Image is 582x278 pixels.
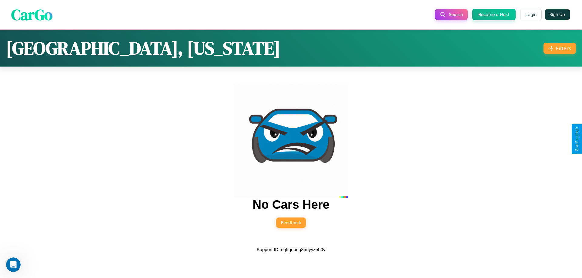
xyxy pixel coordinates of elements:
button: Sign Up [545,9,570,20]
button: Login [520,9,542,20]
span: CarGo [11,4,52,25]
div: Give Feedback [575,127,579,151]
p: Support ID: mg5qnbuq8tmyyzeb0v [257,245,326,253]
img: car [234,84,348,198]
h2: No Cars Here [253,198,329,211]
iframe: Intercom live chat [6,257,21,272]
button: Feedback [276,217,306,228]
button: Search [435,9,468,20]
span: Search [449,12,463,17]
h1: [GEOGRAPHIC_DATA], [US_STATE] [6,36,280,61]
button: Become a Host [472,9,516,20]
div: Filters [556,45,571,51]
button: Filters [544,43,576,54]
